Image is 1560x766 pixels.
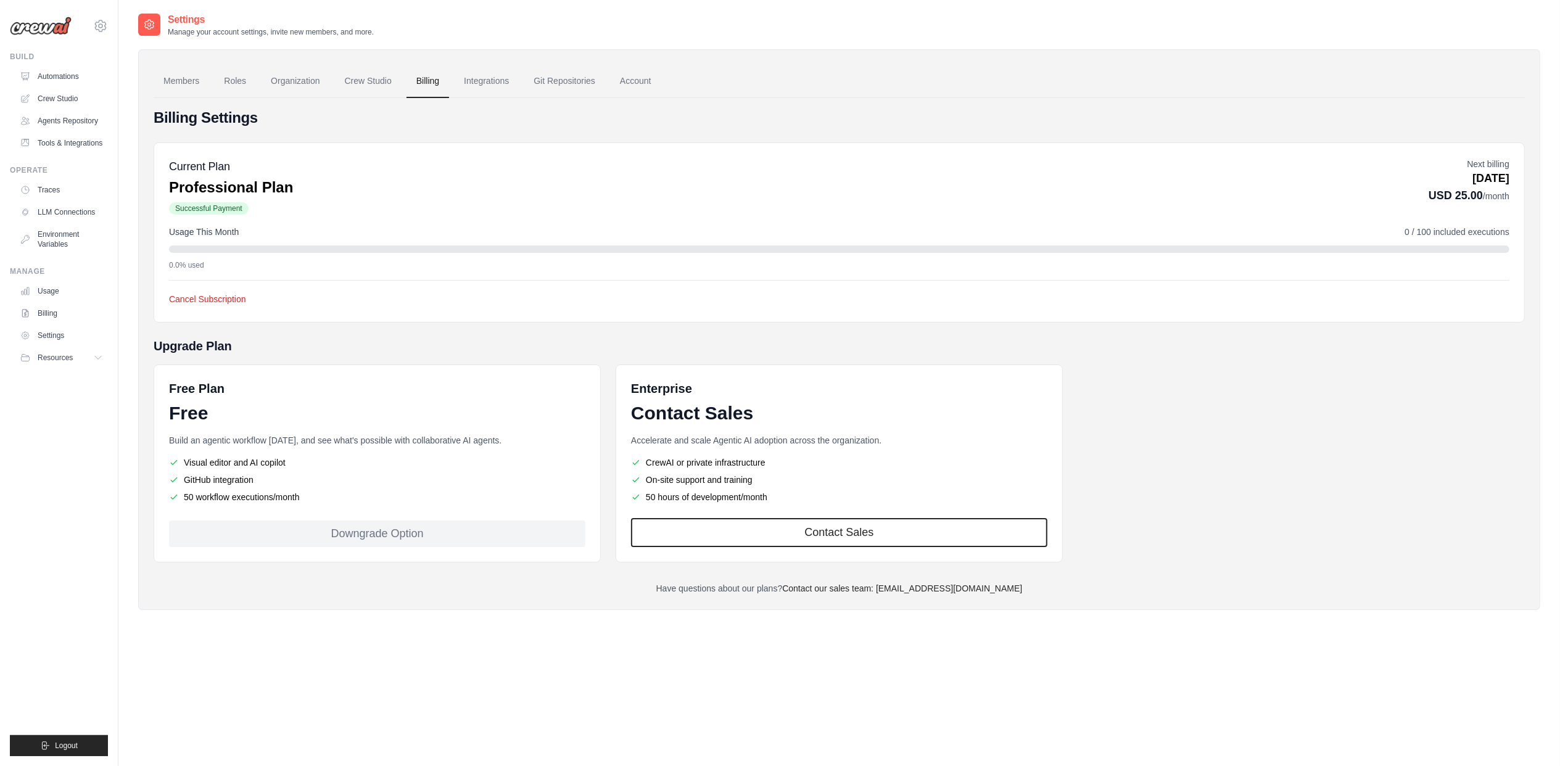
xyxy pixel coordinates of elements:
[15,224,108,254] a: Environment Variables
[169,491,585,503] li: 50 workflow executions/month
[631,456,1047,469] li: CrewAI or private infrastructure
[1405,226,1509,238] span: 0 / 100 included executions
[454,65,519,98] a: Integrations
[10,735,108,756] button: Logout
[169,434,585,447] p: Build an agentic workflow [DATE], and see what's possible with collaborative AI agents.
[154,337,1525,355] h5: Upgrade Plan
[169,456,585,469] li: Visual editor and AI copilot
[15,67,108,86] a: Automations
[15,202,108,222] a: LLM Connections
[154,65,209,98] a: Members
[10,266,108,276] div: Manage
[38,353,73,363] span: Resources
[15,133,108,153] a: Tools & Integrations
[407,65,449,98] a: Billing
[154,582,1525,595] p: Have questions about our plans?
[169,158,293,175] h5: Current Plan
[1483,191,1509,201] span: /month
[782,583,1022,593] a: Contact our sales team: [EMAIL_ADDRESS][DOMAIN_NAME]
[15,348,108,368] button: Resources
[55,741,78,751] span: Logout
[631,474,1047,486] li: On-site support and training
[261,65,329,98] a: Organization
[169,178,293,197] p: Professional Plan
[1429,187,1509,204] p: USD 25.00
[214,65,256,98] a: Roles
[335,65,402,98] a: Crew Studio
[631,518,1047,547] a: Contact Sales
[169,474,585,486] li: GitHub integration
[15,326,108,345] a: Settings
[169,202,249,215] span: Successful Payment
[15,281,108,301] a: Usage
[15,180,108,200] a: Traces
[168,12,374,27] h2: Settings
[631,434,1047,447] p: Accelerate and scale Agentic AI adoption across the organization.
[10,17,72,35] img: Logo
[15,111,108,131] a: Agents Repository
[631,380,1047,397] h6: Enterprise
[631,491,1047,503] li: 50 hours of development/month
[15,303,108,323] a: Billing
[168,27,374,37] p: Manage your account settings, invite new members, and more.
[154,108,1525,128] h4: Billing Settings
[169,380,225,397] h6: Free Plan
[169,521,585,547] div: Downgrade Option
[10,52,108,62] div: Build
[15,89,108,109] a: Crew Studio
[169,260,204,270] span: 0.0% used
[1429,158,1509,170] p: Next billing
[169,293,246,305] button: Cancel Subscription
[610,65,661,98] a: Account
[10,165,108,175] div: Operate
[524,65,605,98] a: Git Repositories
[631,402,1047,424] div: Contact Sales
[1429,170,1509,187] p: [DATE]
[169,402,585,424] div: Free
[169,226,239,238] span: Usage This Month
